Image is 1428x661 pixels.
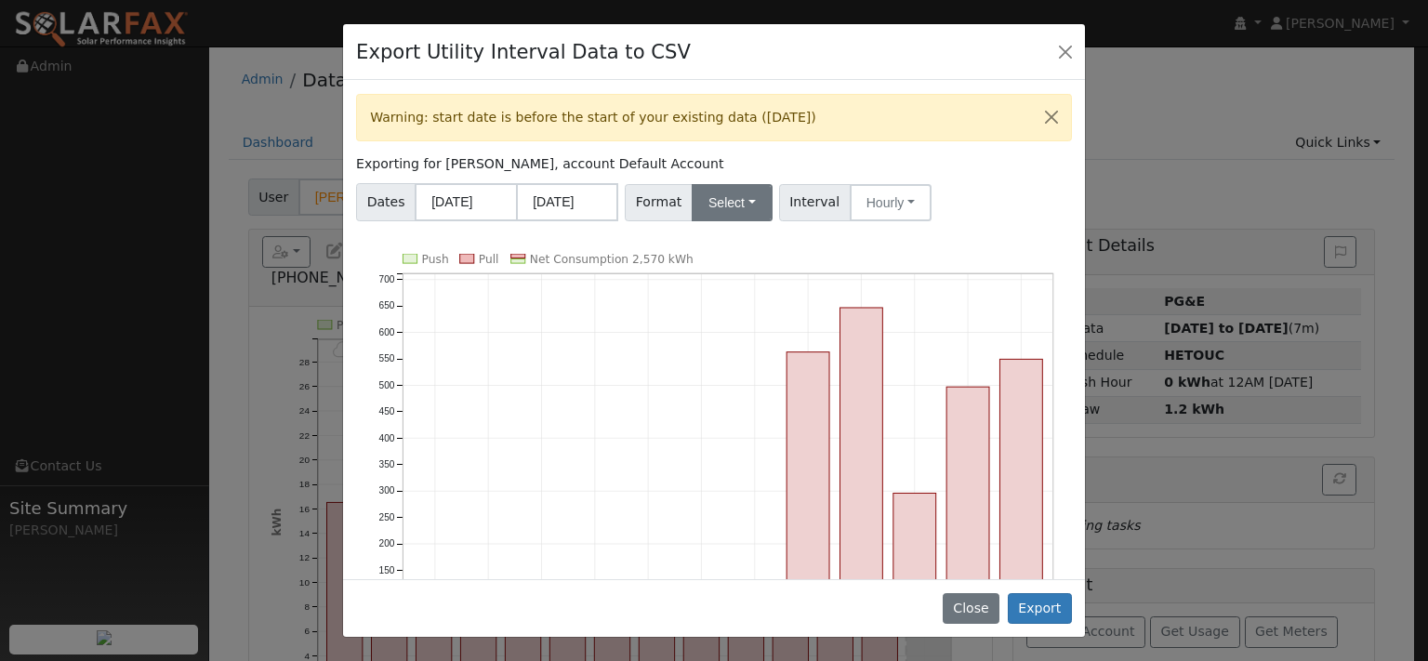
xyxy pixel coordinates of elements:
[625,184,693,221] span: Format
[356,94,1072,141] div: Warning: start date is before the start of your existing data ([DATE])
[379,353,395,364] text: 550
[356,154,723,174] label: Exporting for [PERSON_NAME], account Default Account
[943,593,999,625] button: Close
[787,352,829,650] rect: onclick=""
[479,253,499,266] text: Pull
[530,253,694,266] text: Net Consumption 2,570 kWh
[379,538,395,549] text: 200
[893,494,936,650] rect: onclick=""
[946,387,989,650] rect: onclick=""
[379,512,395,522] text: 250
[379,380,395,390] text: 500
[356,37,691,67] h4: Export Utility Interval Data to CSV
[379,300,395,311] text: 650
[999,359,1042,649] rect: onclick=""
[379,486,395,496] text: 300
[840,308,882,650] rect: onclick=""
[1008,593,1072,625] button: Export
[1052,38,1078,64] button: Close
[692,184,773,221] button: Select
[779,184,851,221] span: Interval
[379,459,395,469] text: 350
[379,565,395,575] text: 150
[379,274,395,284] text: 700
[379,327,395,337] text: 600
[379,406,395,416] text: 450
[379,433,395,443] text: 400
[422,253,449,266] text: Push
[850,184,932,221] button: Hourly
[356,183,416,221] span: Dates
[1032,95,1071,140] button: Close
